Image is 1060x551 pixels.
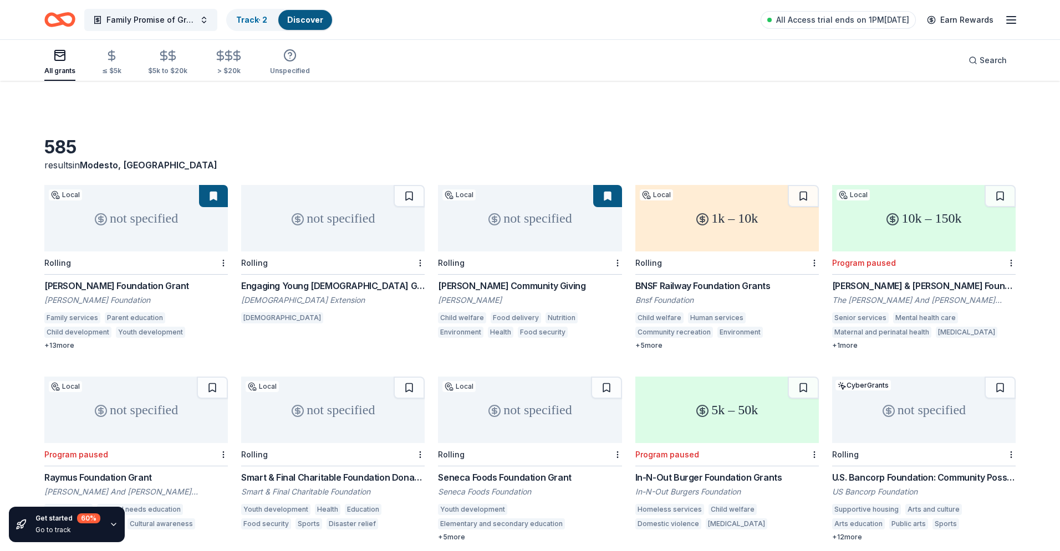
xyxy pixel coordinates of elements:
button: Track· 2Discover [226,9,333,31]
div: 5k – 50k [635,377,819,443]
div: Rolling [438,258,465,267]
div: [PERSON_NAME] & [PERSON_NAME] Foundation Grants [832,279,1016,292]
div: Sports [295,518,322,529]
div: Elementary and secondary education [438,518,565,529]
div: not specified [44,185,228,251]
div: ≤ $5k [102,66,121,75]
div: Arts education [832,518,885,529]
div: not specified [241,377,425,443]
div: [MEDICAL_DATA] [706,518,767,529]
div: Child welfare [709,504,757,515]
div: Education [345,504,381,515]
div: not specified [44,377,228,443]
div: Engaging Young [DEMOGRAPHIC_DATA] Grants [241,279,425,292]
div: 10k – 150k [832,185,1016,251]
div: [PERSON_NAME] And [PERSON_NAME] Foundation [44,486,228,497]
a: not specifiedRollingEngaging Young [DEMOGRAPHIC_DATA] Grants[DEMOGRAPHIC_DATA] Extension[DEMOGRAP... [241,185,425,327]
div: Food delivery [491,312,541,323]
div: Smart & Final Charitable Foundation Donations [241,471,425,484]
div: Local [442,381,476,392]
div: 60 % [77,513,100,523]
div: Bnsf Foundation [635,295,819,306]
a: 10k – 150kLocalProgram paused[PERSON_NAME] & [PERSON_NAME] Foundation GrantsThe [PERSON_NAME] And... [832,185,1016,350]
button: Unspecified [270,44,310,81]
div: Rolling [241,258,268,267]
a: Discover [287,15,323,24]
div: Rolling [438,450,465,459]
a: not specifiedCyberGrantsRollingU.S. Bancorp Foundation: Community Possible Grant ProgramUS Bancor... [832,377,1016,542]
button: $5k to $20k [148,45,187,81]
div: Human services [688,312,746,323]
span: Modesto, [GEOGRAPHIC_DATA] [80,159,217,171]
div: [PERSON_NAME] Foundation [44,295,228,306]
a: 1k – 10kLocalRollingBNSF Railway Foundation GrantsBnsf FoundationChild welfareHuman servicesCommu... [635,185,819,350]
div: Smart & Final Charitable Foundation [241,486,425,497]
div: Food security [518,327,568,338]
div: + 1 more [832,341,1016,350]
div: Rolling [832,450,859,459]
a: All Access trial ends on 1PM[DATE] [761,11,916,29]
div: Food security [241,518,291,529]
a: not specifiedLocalRolling[PERSON_NAME] Community Giving[PERSON_NAME]Child welfareFood deliveryNut... [438,185,621,341]
span: Search [980,54,1007,67]
div: Local [837,189,870,200]
div: Environment [717,327,763,338]
button: ≤ $5k [102,45,121,81]
div: Health [488,327,513,338]
div: Get started [35,513,100,523]
div: Homeless services [635,504,704,515]
div: Unspecified [270,66,310,75]
div: In-N-Out Burgers Foundation [635,486,819,497]
div: US Bancorp Foundation [832,486,1016,497]
div: Health [315,504,340,515]
a: not specifiedLocalProgram pausedRaymus Foundation Grant[PERSON_NAME] And [PERSON_NAME] Foundation... [44,377,228,533]
div: Domestic violence [635,518,701,529]
div: Sports [932,518,959,529]
span: in [73,159,217,171]
div: 1k – 10k [635,185,819,251]
div: [PERSON_NAME] [438,295,621,306]
div: CyberGrants [835,380,891,390]
div: Youth development [241,504,310,515]
div: not specified [241,185,425,251]
div: + 5 more [438,533,621,542]
div: Maternal and perinatal health [832,327,931,338]
a: not specifiedLocalRolling[PERSON_NAME] Foundation Grant[PERSON_NAME] FoundationFamily servicesPar... [44,185,228,350]
a: Home [44,7,75,33]
div: Arts and culture [905,504,962,515]
div: Rolling [44,258,71,267]
div: Supportive housing [832,504,901,515]
div: Seneca Foods Foundation [438,486,621,497]
div: Senior services [832,312,889,323]
div: $5k to $20k [148,66,187,75]
div: In-N-Out Burger Foundation Grants [635,471,819,484]
a: 5k – 50kProgram pausedIn-N-Out Burger Foundation GrantsIn-N-Out Burgers FoundationHomeless servic... [635,377,819,533]
div: not specified [438,185,621,251]
div: [MEDICAL_DATA] [936,327,997,338]
div: Nutrition [546,312,578,323]
div: Youth development [116,327,185,338]
div: Community recreation [635,327,713,338]
div: Local [640,189,673,200]
a: not specifiedLocalRollingSeneca Foods Foundation GrantSeneca Foods FoundationYouth developmentEle... [438,377,621,542]
button: Search [960,49,1016,71]
a: not specifiedLocalRollingSmart & Final Charitable Foundation DonationsSmart & Final Charitable Fo... [241,377,425,533]
div: Raymus Foundation Grant [44,471,228,484]
div: Mental health care [893,312,958,323]
div: Local [49,381,82,392]
button: All grants [44,44,75,81]
div: Child welfare [635,312,684,323]
div: 585 [44,136,228,158]
div: Rolling [241,450,268,459]
a: Earn Rewards [920,10,1000,30]
div: Environment [438,327,483,338]
a: Track· 2 [236,15,267,24]
div: Parent education [105,312,165,323]
div: Public arts [889,518,928,529]
div: + 5 more [635,341,819,350]
div: [PERSON_NAME] Foundation Grant [44,279,228,292]
div: [DEMOGRAPHIC_DATA] [241,312,323,323]
div: Program paused [44,450,108,459]
button: Family Promise of Greater Modesto Transitional Living [84,9,217,31]
div: + 13 more [44,341,228,350]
